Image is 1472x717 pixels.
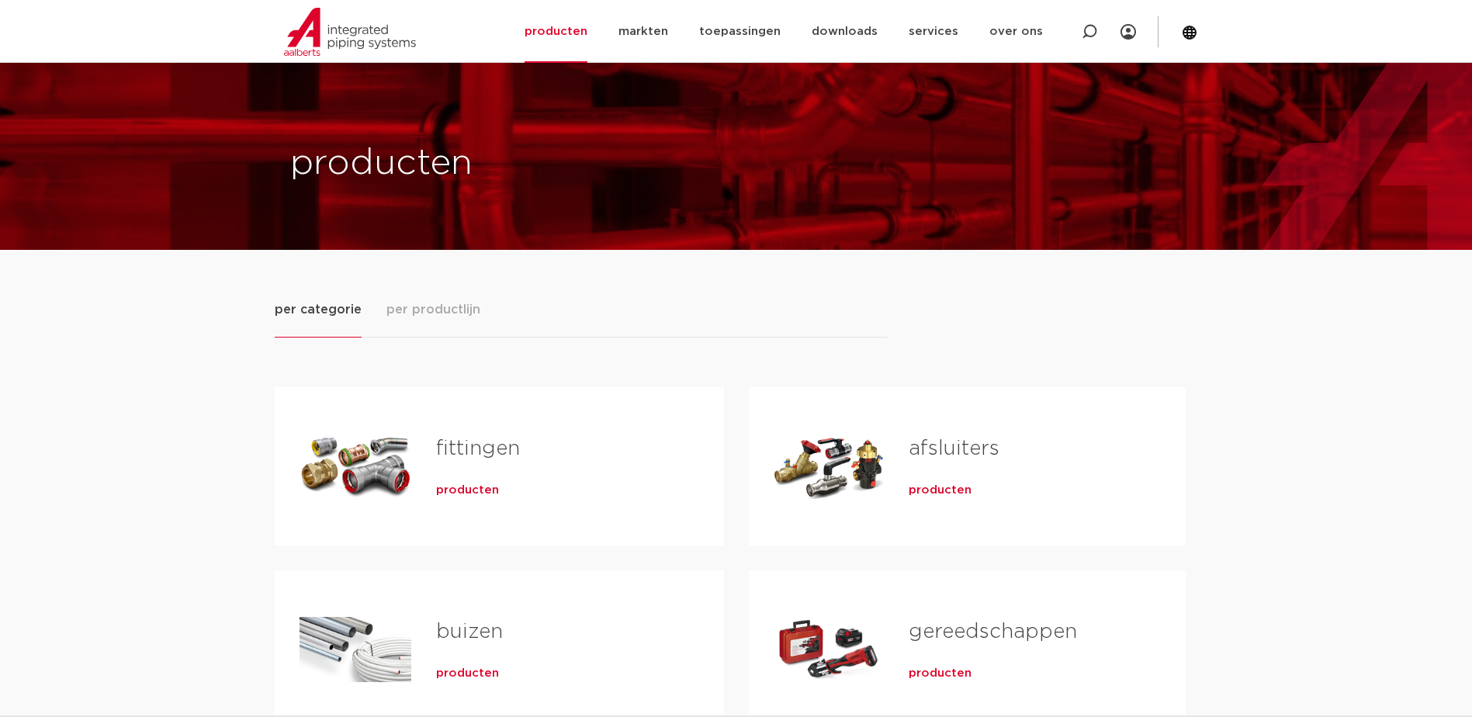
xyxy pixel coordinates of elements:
[909,622,1077,642] a: gereedschappen
[436,483,499,498] a: producten
[909,438,999,459] a: afsluiters
[290,139,729,189] h1: producten
[386,300,480,319] span: per productlijn
[909,666,972,681] a: producten
[436,622,503,642] a: buizen
[909,483,972,498] a: producten
[436,666,499,681] a: producten
[275,300,362,319] span: per categorie
[436,438,520,459] a: fittingen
